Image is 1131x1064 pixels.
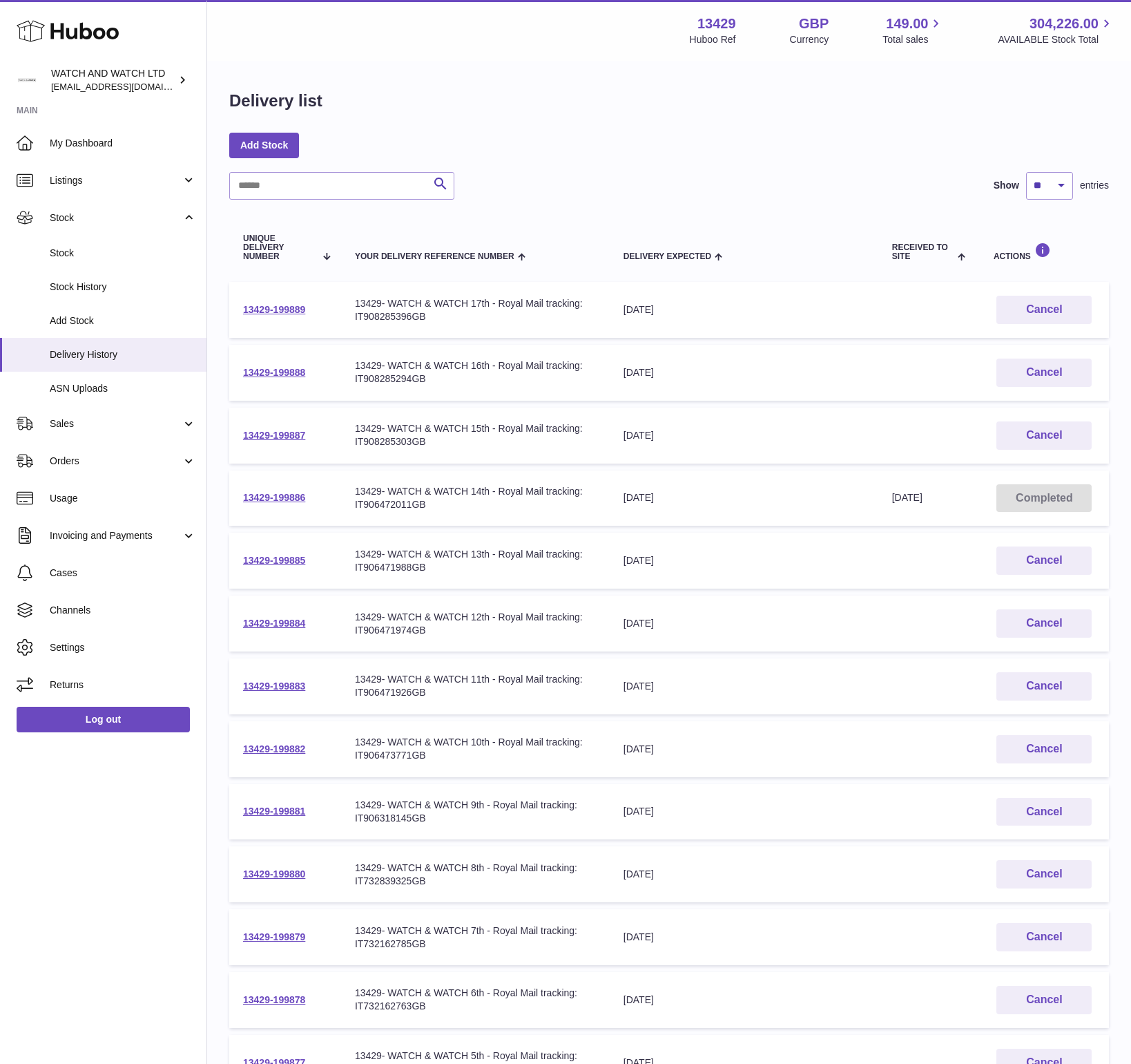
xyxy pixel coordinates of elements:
[623,491,864,504] div: [DATE]
[50,174,182,187] span: Listings
[623,868,864,881] div: [DATE]
[996,986,1092,1014] button: Cancel
[50,137,196,150] span: My Dashboard
[50,247,196,260] span: Stock
[623,366,864,379] div: [DATE]
[229,133,299,158] a: Add Stock
[355,611,596,637] div: 13429- WATCH & WATCH 12th - Royal Mail tracking: IT906471974GB
[243,367,305,378] a: 13429-199888
[623,252,711,261] span: Delivery Expected
[1080,179,1109,192] span: entries
[892,243,954,261] span: Received to Site
[243,868,305,880] a: 13429-199880
[994,243,1095,261] div: Actions
[355,359,596,386] div: 13429- WATCH & WATCH 16th - Royal Mail tracking: IT908285294GB
[355,924,596,951] div: 13429- WATCH & WATCH 7th - Royal Mail tracking: IT732162785GB
[355,673,596,699] div: 13429- WATCH & WATCH 11th - Royal Mail tracking: IT906471926GB
[355,485,596,511] div: 13429- WATCH & WATCH 14th - Royal Mail tracking: IT906472011GB
[623,994,864,1007] div: [DATE]
[996,421,1092,450] button: Cancel
[623,931,864,944] div: [DATE]
[243,618,305,629] a: 13429-199884
[996,547,1092,575] button: Cancel
[355,987,596,1013] div: 13429- WATCH & WATCH 6th - Royal Mail tracking: IT732162763GB
[51,81,203,92] span: [EMAIL_ADDRESS][DOMAIN_NAME]
[690,33,736,46] div: Huboo Ref
[998,15,1114,46] a: 304,226.00 AVAILABLE Stock Total
[355,422,596,448] div: 13429- WATCH & WATCH 15th - Royal Mail tracking: IT908285303GB
[996,923,1092,951] button: Cancel
[50,417,182,430] span: Sales
[623,805,864,818] div: [DATE]
[50,492,196,505] span: Usage
[799,15,829,33] strong: GBP
[996,672,1092,701] button: Cancel
[50,281,196,294] span: Stock History
[243,994,305,1005] a: 13429-199878
[355,736,596,762] div: 13429- WATCH & WATCH 10th - Royal Mail tracking: IT906473771GB
[623,617,864,630] div: [DATE]
[243,430,305,441] a: 13429-199887
[50,678,196,692] span: Returns
[50,211,182,225] span: Stock
[996,359,1092,387] button: Cancel
[998,33,1114,46] span: AVAILABLE Stock Total
[51,67,175,93] div: WATCH AND WATCH LTD
[882,15,944,46] a: 149.00 Total sales
[50,314,196,327] span: Add Stock
[996,609,1092,638] button: Cancel
[50,641,196,654] span: Settings
[996,798,1092,826] button: Cancel
[50,382,196,395] span: ASN Uploads
[697,15,736,33] strong: 13429
[996,735,1092,763] button: Cancel
[994,179,1019,192] label: Show
[17,70,37,91] img: baris@watchandwatch.co.uk
[355,297,596,323] div: 13429- WATCH & WATCH 17th - Royal Mail tracking: IT908285396GB
[1029,15,1099,33] span: 304,226.00
[623,680,864,693] div: [DATE]
[243,555,305,566] a: 13429-199885
[790,33,829,46] div: Currency
[355,862,596,888] div: 13429- WATCH & WATCH 8th - Royal Mail tracking: IT732839325GB
[623,303,864,316] div: [DATE]
[355,799,596,825] div: 13429- WATCH & WATCH 9th - Royal Mail tracking: IT906318145GB
[243,492,305,503] a: 13429-199886
[243,681,305,692] a: 13429-199883
[50,529,182,542] span: Invoicing and Payments
[355,252,514,261] span: Your Delivery Reference Number
[623,554,864,567] div: [DATE]
[355,548,596,574] div: 13429- WATCH & WATCH 13th - Royal Mail tracking: IT906471988GB
[892,492,922,503] span: [DATE]
[229,90,322,112] h1: Delivery list
[623,743,864,756] div: [DATE]
[243,304,305,315] a: 13429-199889
[882,33,944,46] span: Total sales
[623,429,864,442] div: [DATE]
[243,931,305,942] a: 13429-199879
[50,348,196,361] span: Delivery History
[996,860,1092,889] button: Cancel
[50,455,182,468] span: Orders
[243,806,305,817] a: 13429-199881
[886,15,928,33] span: 149.00
[243,234,316,262] span: Unique Delivery Number
[996,296,1092,324] button: Cancel
[243,743,305,754] a: 13429-199882
[50,604,196,617] span: Channels
[17,707,190,732] a: Log out
[50,567,196,580] span: Cases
